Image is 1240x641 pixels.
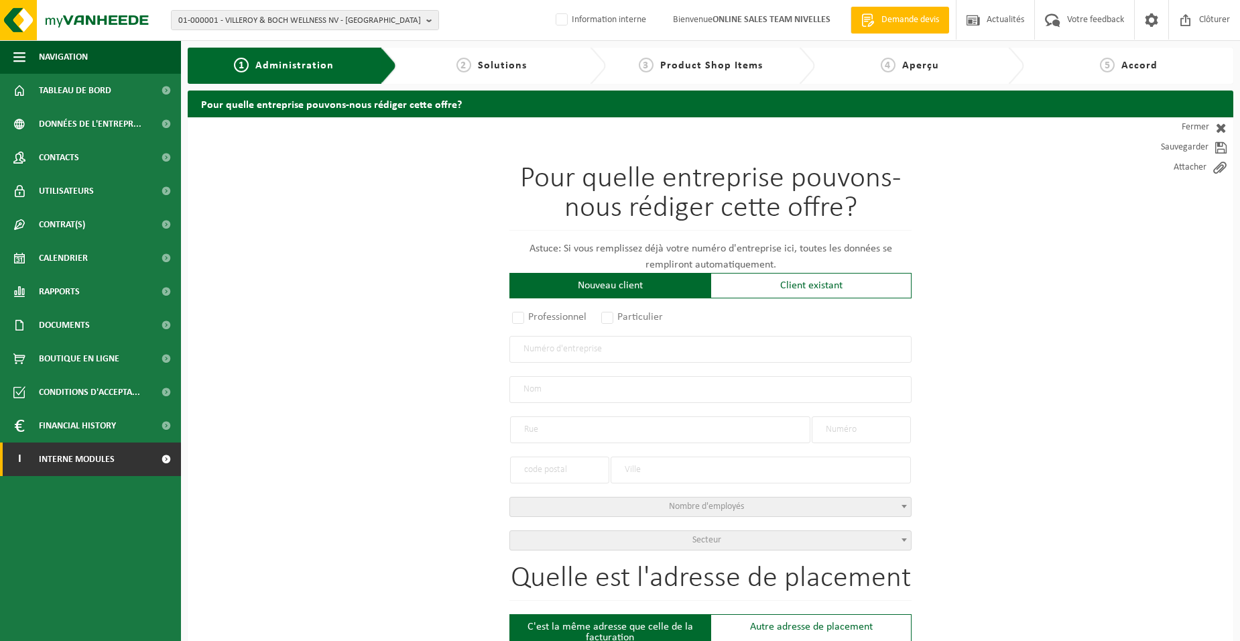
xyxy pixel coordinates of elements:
span: Interne modules [39,443,115,476]
p: Astuce: Si vous remplissez déjà votre numéro d'entreprise ici, toutes les données se rempliront a... [509,241,912,273]
a: 1Administration [198,58,370,74]
span: I [13,443,25,476]
a: Fermer [1113,117,1233,137]
input: Nom [509,376,912,403]
label: Information interne [553,10,646,30]
span: 1 [234,58,249,72]
span: Documents [39,308,90,342]
button: 01-000001 - VILLEROY & BOCH WELLNESS NV - [GEOGRAPHIC_DATA] [171,10,439,30]
h2: Pour quelle entreprise pouvons-nous rédiger cette offre? [188,91,1233,117]
span: Demande devis [878,13,942,27]
span: Aperçu [902,60,939,71]
span: Accord [1121,60,1158,71]
div: Client existant [710,273,912,298]
a: Sauvegarder [1113,137,1233,158]
span: Calendrier [39,241,88,275]
span: Rapports [39,275,80,308]
span: 01-000001 - VILLEROY & BOCH WELLNESS NV - [GEOGRAPHIC_DATA] [178,11,421,31]
span: 5 [1100,58,1115,72]
span: Secteur [692,535,721,545]
input: Numéro d'entreprise [509,336,912,363]
span: Financial History [39,409,116,443]
strong: ONLINE SALES TEAM NIVELLES [712,15,830,25]
span: Nombre d'employés [669,502,744,512]
h1: Pour quelle entreprise pouvons-nous rédiger cette offre? [509,164,912,231]
span: Solutions [478,60,527,71]
a: 2Solutions [404,58,579,74]
a: 4Aperçu [822,58,997,74]
span: Contrat(s) [39,208,85,241]
input: code postal [510,457,609,483]
label: Particulier [599,308,667,327]
input: Numéro [812,416,911,443]
span: Contacts [39,141,79,174]
span: 4 [881,58,895,72]
span: Administration [255,60,334,71]
span: Boutique en ligne [39,342,119,375]
a: 3Product Shop Items [613,58,788,74]
span: Tableau de bord [39,74,111,107]
span: Conditions d'accepta... [39,375,140,409]
h1: Quelle est l'adresse de placement [509,564,912,601]
a: 5Accord [1031,58,1227,74]
a: Demande devis [851,7,949,34]
span: Données de l'entrepr... [39,107,141,141]
span: 2 [456,58,471,72]
input: Rue [510,416,810,443]
div: Nouveau client [509,273,710,298]
span: Product Shop Items [660,60,763,71]
span: Navigation [39,40,88,74]
input: Ville [611,457,911,483]
span: 3 [639,58,654,72]
a: Attacher [1113,158,1233,178]
label: Professionnel [509,308,591,327]
span: Utilisateurs [39,174,94,208]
